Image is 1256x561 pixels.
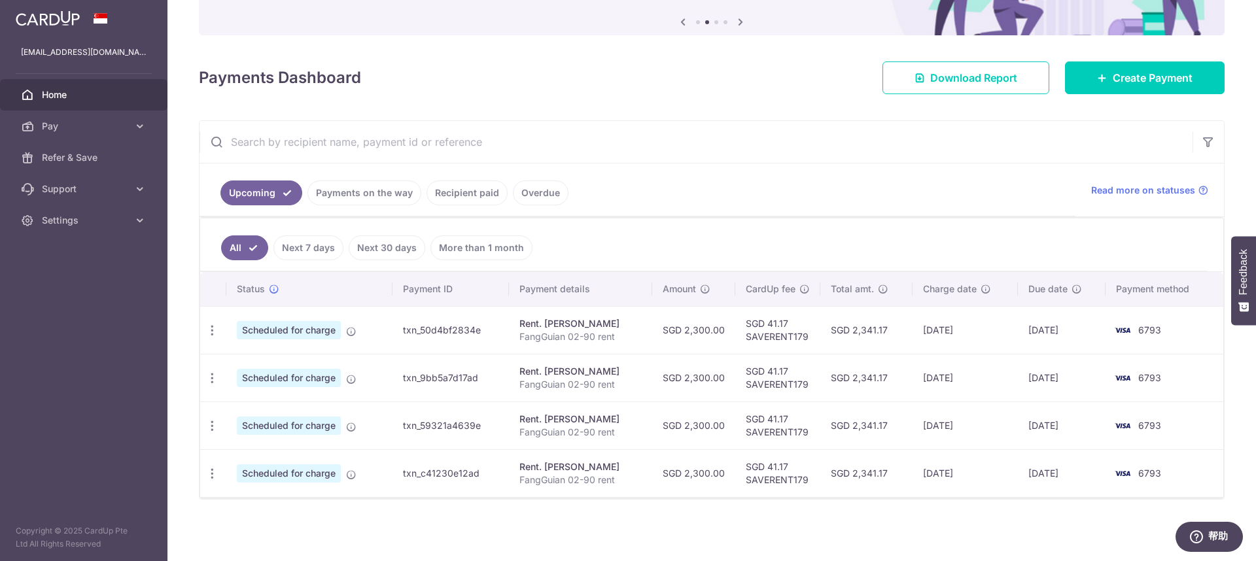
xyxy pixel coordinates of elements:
[237,282,265,296] span: Status
[220,180,302,205] a: Upcoming
[820,306,913,354] td: SGD 2,341.17
[913,449,1018,497] td: [DATE]
[519,317,641,330] div: Rent. [PERSON_NAME]
[1018,306,1106,354] td: [DATE]
[519,413,641,426] div: Rent. [PERSON_NAME]
[652,449,735,497] td: SGD 2,300.00
[519,426,641,439] p: FangGuian 02-90 rent
[427,180,508,205] a: Recipient paid
[1018,354,1106,401] td: [DATE]
[392,354,509,401] td: txn_9bb5a7d17ad
[519,365,641,378] div: Rent. [PERSON_NAME]
[42,182,128,195] span: Support
[1018,401,1106,449] td: [DATE]
[519,378,641,391] p: FangGuian 02-90 rent
[652,354,735,401] td: SGD 2,300.00
[237,464,341,483] span: Scheduled for charge
[913,354,1018,401] td: [DATE]
[392,272,509,306] th: Payment ID
[1138,467,1161,479] span: 6793
[42,214,128,227] span: Settings
[735,449,820,497] td: SGD 41.17 SAVERENT179
[652,306,735,354] td: SGD 2,300.00
[923,282,977,296] span: Charge date
[1138,372,1161,383] span: 6793
[1109,370,1136,386] img: Bank Card
[820,401,913,449] td: SGD 2,341.17
[349,235,425,260] a: Next 30 days
[1138,420,1161,431] span: 6793
[42,120,128,133] span: Pay
[1091,184,1195,197] span: Read more on statuses
[1109,322,1136,338] img: Bank Card
[1231,236,1256,325] button: Feedback - Show survey
[307,180,421,205] a: Payments on the way
[237,416,341,435] span: Scheduled for charge
[882,61,1049,94] a: Download Report
[913,401,1018,449] td: [DATE]
[221,235,268,260] a: All
[392,306,509,354] td: txn_50d4bf2834e
[913,306,1018,354] td: [DATE]
[1238,249,1249,295] span: Feedback
[746,282,795,296] span: CardUp fee
[16,10,80,26] img: CardUp
[1109,466,1136,481] img: Bank Card
[519,473,641,486] p: FangGuian 02-90 rent
[930,70,1017,86] span: Download Report
[831,282,874,296] span: Total amt.
[42,88,128,101] span: Home
[820,449,913,497] td: SGD 2,341.17
[663,282,696,296] span: Amount
[42,151,128,164] span: Refer & Save
[509,272,652,306] th: Payment details
[237,369,341,387] span: Scheduled for charge
[1175,522,1243,554] iframe: 打开一个小组件，您可以在其中找到更多信息
[519,460,641,473] div: Rent. [PERSON_NAME]
[652,401,735,449] td: SGD 2,300.00
[1065,61,1225,94] a: Create Payment
[273,235,343,260] a: Next 7 days
[1109,418,1136,433] img: Bank Card
[200,121,1193,163] input: Search by recipient name, payment id or reference
[735,306,820,354] td: SGD 41.17 SAVERENT179
[519,330,641,343] p: FangGuian 02-90 rent
[1138,324,1161,335] span: 6793
[1106,272,1223,306] th: Payment method
[430,235,532,260] a: More than 1 month
[513,180,568,205] a: Overdue
[392,449,509,497] td: txn_c41230e12ad
[199,66,361,90] h4: Payments Dashboard
[392,401,509,449] td: txn_59321a4639e
[1018,449,1106,497] td: [DATE]
[237,321,341,339] span: Scheduled for charge
[21,46,147,59] p: [EMAIL_ADDRESS][DOMAIN_NAME]
[1091,184,1208,197] a: Read more on statuses
[735,354,820,401] td: SGD 41.17 SAVERENT179
[820,354,913,401] td: SGD 2,341.17
[1028,282,1068,296] span: Due date
[735,401,820,449] td: SGD 41.17 SAVERENT179
[1113,70,1193,86] span: Create Payment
